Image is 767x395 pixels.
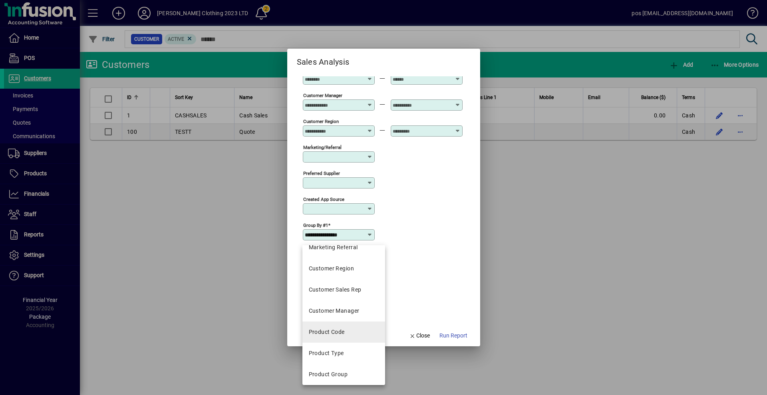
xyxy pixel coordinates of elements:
div: Product Code [309,328,345,336]
button: Close [406,329,433,343]
span: Close [409,331,430,340]
button: Run Report [436,329,471,343]
mat-label: Customer Manager [303,93,342,98]
h2: Sales Analysis [287,49,359,68]
mat-label: Created app source [303,197,344,202]
mat-option: Customer Manager [302,300,385,322]
mat-label: Marketing/Referral [303,145,342,150]
mat-label: Preferred supplier [303,171,340,176]
mat-label: Customer Region [303,119,339,124]
div: Marketing Referral [309,243,358,252]
mat-option: Product Type [302,343,385,364]
div: Customer Manager [309,307,360,315]
div: Customer Sales Rep [309,286,362,294]
mat-option: Marketing Referral [302,237,385,258]
mat-option: Customer Region [302,258,385,279]
div: Customer Region [309,264,354,273]
mat-option: Product Code [302,322,385,343]
mat-label: Group by #1 [303,222,328,228]
mat-option: Product Group [302,364,385,385]
span: Run Report [439,331,467,340]
div: Product Group [309,370,348,379]
div: Product Type [309,349,344,357]
mat-option: Customer Sales Rep [302,279,385,300]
